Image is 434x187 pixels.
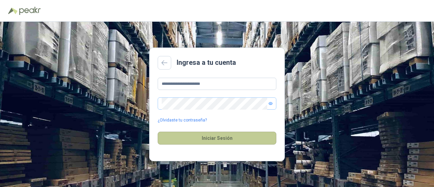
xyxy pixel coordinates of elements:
img: Logo [8,7,18,14]
span: eye [269,101,273,106]
a: ¿Olvidaste tu contraseña? [158,117,207,124]
h2: Ingresa a tu cuenta [177,57,236,68]
button: Iniciar Sesión [158,132,276,145]
img: Peakr [19,7,41,15]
